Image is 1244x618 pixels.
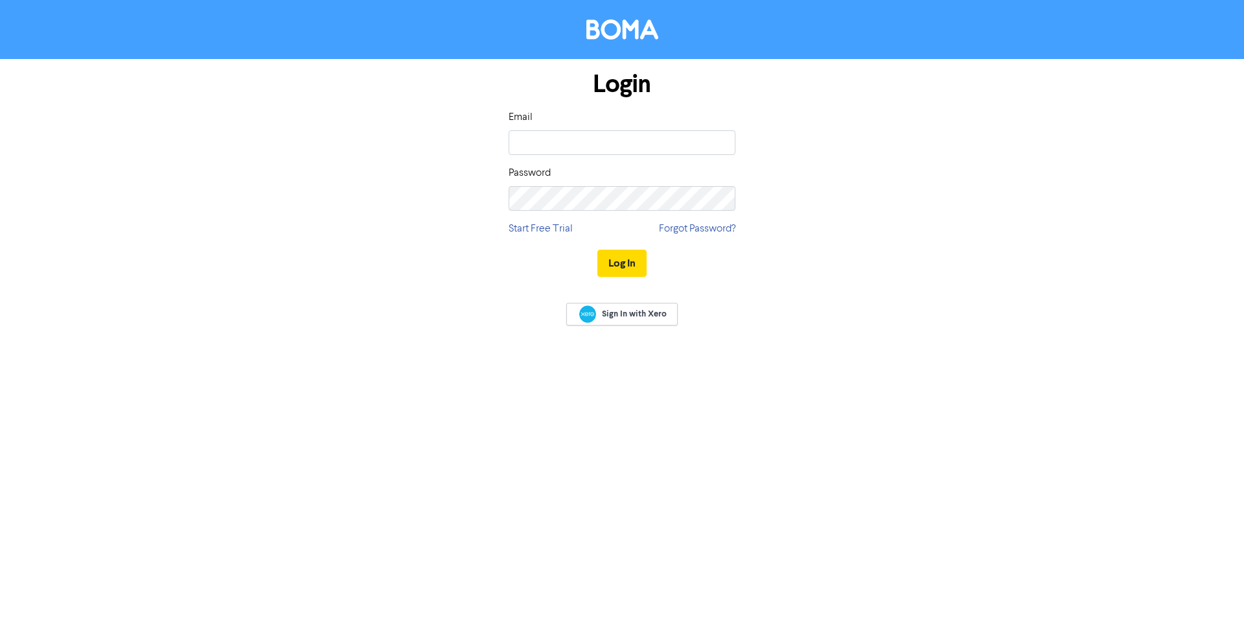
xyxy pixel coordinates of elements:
[509,221,573,237] a: Start Free Trial
[597,250,647,277] button: Log In
[579,305,596,323] img: Xero logo
[509,165,551,181] label: Password
[602,308,667,320] span: Sign In with Xero
[586,19,658,40] img: BOMA Logo
[509,69,735,99] h1: Login
[509,110,533,125] label: Email
[659,221,735,237] a: Forgot Password?
[566,303,678,326] a: Sign In with Xero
